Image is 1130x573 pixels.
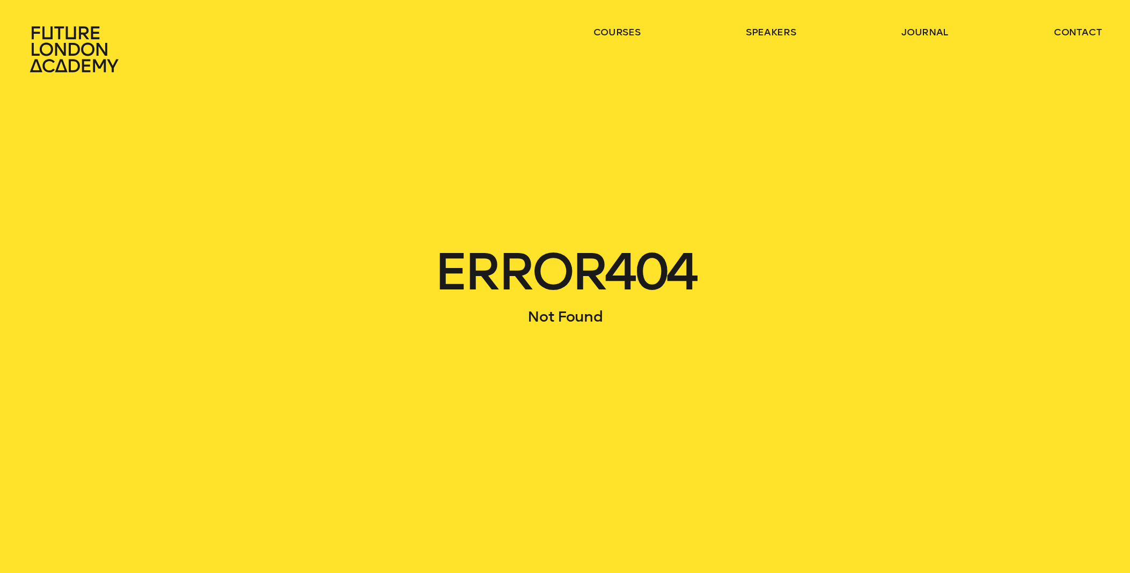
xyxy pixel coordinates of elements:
[901,26,948,39] a: journal
[28,248,1102,295] h1: ERROR 404
[593,26,641,39] a: courses
[527,308,602,325] span: Not Found
[1054,26,1102,39] a: contact
[746,26,796,39] a: speakers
